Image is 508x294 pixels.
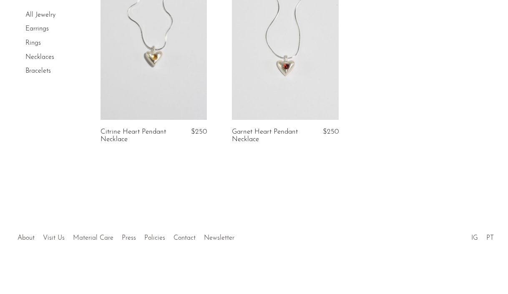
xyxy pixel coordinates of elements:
[467,228,498,244] ul: Social Medias
[122,235,136,241] a: Press
[471,235,478,241] a: IG
[13,228,239,244] ul: Quick links
[25,12,55,18] a: All Jewelry
[25,54,54,61] a: Necklaces
[232,128,302,144] a: Garnet Heart Pendant Necklace
[43,235,65,241] a: Visit Us
[486,235,494,241] a: PT
[18,235,35,241] a: About
[25,68,51,74] a: Bracelets
[25,40,41,46] a: Rings
[323,128,339,135] span: $250
[144,235,165,241] a: Policies
[101,128,170,144] a: Citrine Heart Pendant Necklace
[174,235,196,241] a: Contact
[191,128,207,135] span: $250
[25,26,49,33] a: Earrings
[73,235,113,241] a: Material Care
